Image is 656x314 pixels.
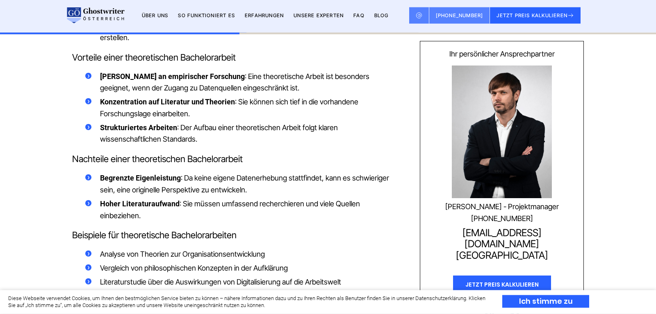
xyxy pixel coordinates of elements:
b: Konzentration auf Literatur und Theorien [100,97,235,106]
div: Diese Webseite verwendet Cookies, um Ihnen den bestmöglichen Service bieten zu können – nähere In... [8,295,488,309]
span: : Sie können sich tief in die vorhandene Forschungslage einarbeiten. [100,97,358,118]
span: : Der Aufbau einer theoretischen Arbeit folgt klaren wissenschaftlichen Standards. [100,123,338,144]
img: Email [416,12,422,19]
div: [PERSON_NAME] - Projektmanager [426,203,578,211]
div: Ihr persönlicher Ansprechpartner [426,50,578,59]
span: Vorteile einer theoretischen Bachelorarbeit [72,52,236,63]
b: Hoher Literaturaufwand [100,199,180,208]
a: [PHONE_NUMBER] [429,7,490,24]
a: So funktioniert es [178,12,235,18]
a: Erfahrungen [245,12,284,18]
span: Nachteile einer theoretischen Bachelorarbeit [72,154,243,164]
b: [PERSON_NAME] an empirischer Forschung [100,72,245,81]
span: Beispiele für theoretische Bachelorarbeiten [72,230,237,240]
div: JETZT PREIS KALKULIEREN [453,275,551,293]
span: Analyse von Theorien zur Organisationsentwicklung [100,250,265,258]
b: Begrenzte Eigenleistung [100,174,181,182]
button: JETZT PREIS KALKULIEREN [490,7,581,24]
span: [PHONE_NUMBER] [436,12,483,18]
a: [PHONE_NUMBER] [426,215,578,223]
img: logo wirschreiben [66,7,125,24]
a: FAQ [353,12,364,18]
a: [EMAIL_ADDRESS][DOMAIN_NAME][GEOGRAPHIC_DATA] [426,227,578,261]
div: Ich stimme zu [502,295,589,308]
img: Konstantin Steimle [452,66,552,198]
a: Unsere Experten [294,12,344,18]
span: Literaturstudie über die Auswirkungen von Digitalisierung auf die Arbeitswelt [100,278,341,286]
a: Über uns [142,12,169,18]
b: Strukturiertes Arbeiten [100,123,177,132]
span: : Sie müssen umfassend recherchieren und viele Quellen einbeziehen. [100,199,360,220]
span: : Da keine eigene Datenerhebung stattfindet, kann es schwieriger sein, eine originelle Perspektiv... [100,174,389,194]
a: BLOG [374,12,389,18]
span: Vergleich von philosophischen Konzepten in der Aufklärung [100,264,288,272]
